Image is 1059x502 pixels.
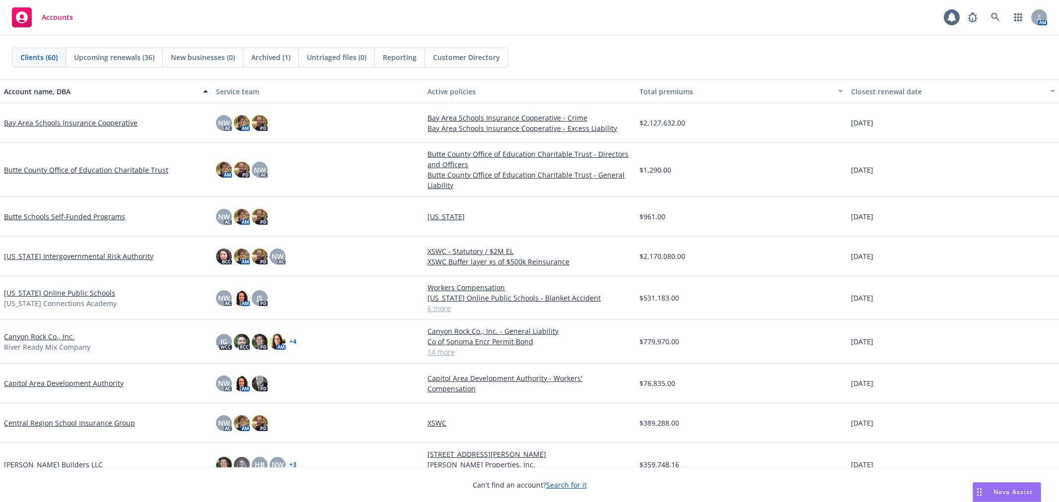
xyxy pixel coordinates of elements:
span: Upcoming renewals (36) [74,52,154,63]
img: photo [234,290,250,306]
span: JS [257,293,263,303]
span: Customer Directory [433,52,500,63]
span: [DATE] [851,459,873,470]
a: XSWC - Statutory / $2M EL [427,246,632,256]
span: [DATE] [851,378,873,388]
div: Active policies [427,86,632,97]
img: photo [234,457,250,473]
span: $2,170,080.00 [639,251,685,261]
span: $961.00 [639,211,665,222]
span: $779,970.00 [639,336,679,347]
a: Capitol Area Development Authority - Workers' Compensation [427,373,632,394]
span: Clients (60) [20,52,58,63]
span: [DATE] [851,251,873,261]
a: Central Region School Insurance Group [4,418,135,428]
img: photo [234,334,250,350]
span: [DATE] [851,418,873,428]
a: Butte County Office of Education Charitable Trust - General Liability [427,170,632,190]
a: Bay Area Schools Insurance Cooperative - Crime [427,113,632,123]
a: + 4 [289,339,296,345]
a: Workers Compensation [427,282,632,293]
span: [DATE] [851,118,873,128]
span: Reporting [383,52,417,63]
a: 14 more [427,347,632,357]
span: NW [218,118,230,128]
a: Canyon Rock Co., Inc. - General Liability [427,326,632,336]
img: photo [252,249,268,264]
a: Accounts [8,3,77,31]
img: photo [234,249,250,264]
a: [US_STATE] Online Public Schools - Blanket Accident [427,293,632,303]
button: Closest renewal date [847,79,1059,103]
img: photo [234,115,250,131]
span: NW [218,293,230,303]
span: $1,290.00 [639,165,671,175]
a: Search [986,7,1005,27]
img: photo [234,162,250,178]
a: XSWC [427,418,632,428]
a: [US_STATE] Intergovernmental Risk Authority [4,251,153,261]
a: Butte Schools Self-Funded Programs [4,211,125,222]
a: 6 more [427,303,632,314]
span: [US_STATE] Connections Academy [4,298,117,309]
img: photo [234,376,250,391]
span: [DATE] [851,211,873,222]
span: NW [254,165,266,175]
img: photo [234,415,250,431]
div: Total premiums [639,86,833,97]
a: Search for it [546,480,587,490]
a: Butte County Office of Education Charitable Trust [4,165,168,175]
span: $531,183.00 [639,293,679,303]
a: Butte County Office of Education Charitable Trust - Directors and Officers [427,149,632,170]
a: [STREET_ADDRESS][PERSON_NAME] [427,449,632,459]
a: Bay Area Schools Insurance Cooperative [4,118,138,128]
a: XSWC Buffer layer xs of $500k Reinsurance [427,256,632,267]
img: photo [216,457,232,473]
span: Archived (1) [251,52,290,63]
span: Nova Assist [993,488,1033,496]
div: Service team [216,86,420,97]
span: JG [220,336,227,347]
a: Report a Bug [963,7,983,27]
img: photo [270,334,285,350]
a: Capitol Area Development Authority [4,378,124,388]
button: Active policies [424,79,635,103]
a: Canyon Rock Co., Inc. [4,331,74,342]
span: NW [272,251,283,261]
span: NW [272,459,283,470]
button: Nova Assist [973,482,1041,502]
div: Account name, DBA [4,86,197,97]
span: $389,288.00 [639,418,679,428]
img: photo [216,162,232,178]
div: Drag to move [973,483,986,502]
a: Bay Area Schools Insurance Cooperative - Excess Liability [427,123,632,133]
span: [DATE] [851,336,873,347]
span: [DATE] [851,293,873,303]
span: NW [218,418,230,428]
span: New businesses (0) [171,52,235,63]
a: [US_STATE] Online Public Schools [4,288,115,298]
span: NW [218,378,230,388]
span: Can't find an account? [473,480,587,490]
button: Service team [212,79,424,103]
a: Co of Sonoma Encr Permit Bond [427,336,632,347]
span: HB [255,459,265,470]
span: $359,748.16 [639,459,679,470]
span: NW [218,211,230,222]
div: Closest renewal date [851,86,1044,97]
a: [US_STATE] [427,211,632,222]
img: photo [234,209,250,225]
span: Accounts [42,13,73,21]
button: Total premiums [635,79,847,103]
img: photo [252,376,268,391]
span: River Ready Mix Company [4,342,90,352]
span: $76,835.00 [639,378,675,388]
a: + 3 [289,462,296,468]
a: Switch app [1008,7,1028,27]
